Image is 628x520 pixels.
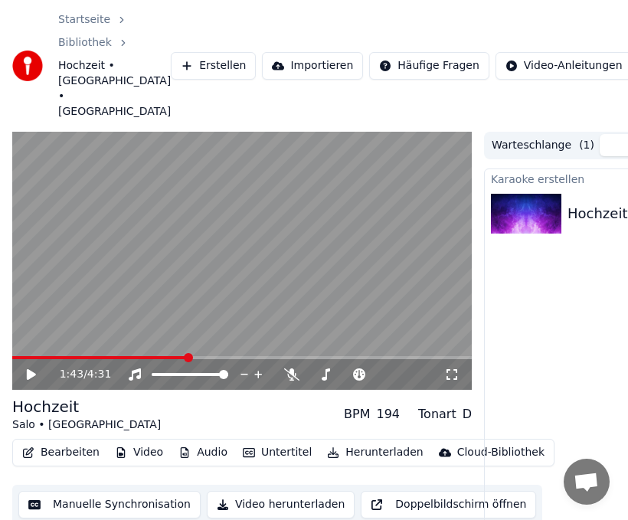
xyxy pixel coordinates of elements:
a: Chat öffnen [564,459,610,505]
button: Video herunterladen [207,491,355,518]
div: Hochzeit [12,396,161,417]
div: / [60,367,96,382]
button: Importieren [262,52,363,80]
a: Bibliothek [58,35,112,51]
div: Salo • [GEOGRAPHIC_DATA] [12,417,161,433]
nav: breadcrumb [58,12,171,119]
button: Bearbeiten [16,442,106,463]
button: Manuelle Synchronisation [18,491,201,518]
button: Doppelbildschirm öffnen [361,491,536,518]
div: Tonart [418,405,456,424]
button: Warteschlange [486,134,600,156]
div: BPM [344,405,370,424]
button: Erstellen [171,52,256,80]
div: Cloud-Bibliothek [457,445,545,460]
button: Video [109,442,169,463]
div: 194 [376,405,400,424]
div: D [463,405,472,424]
button: Untertitel [237,442,318,463]
button: Audio [172,442,234,463]
a: Startseite [58,12,110,28]
span: ( 1 ) [579,138,594,153]
button: Häufige Fragen [369,52,489,80]
img: youka [12,51,43,81]
span: 4:31 [87,367,111,382]
button: Herunterladen [321,442,429,463]
span: 1:43 [60,367,83,382]
span: Hochzeit • [GEOGRAPHIC_DATA] • [GEOGRAPHIC_DATA] [58,58,171,119]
